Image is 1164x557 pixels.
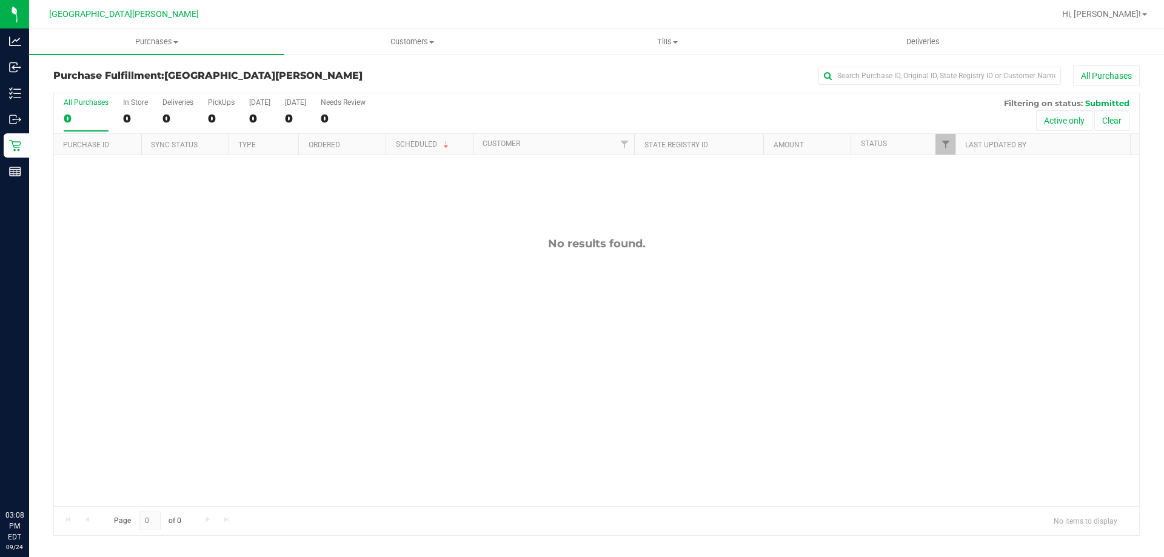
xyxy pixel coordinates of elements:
a: Type [238,141,256,149]
div: No results found. [54,237,1139,250]
p: 09/24 [5,542,24,552]
a: Filter [935,134,955,155]
inline-svg: Inbound [9,61,21,73]
h3: Purchase Fulfillment: [53,70,415,81]
div: [DATE] [249,98,270,107]
p: 03:08 PM EDT [5,510,24,542]
div: Needs Review [321,98,366,107]
a: Ordered [309,141,340,149]
span: [GEOGRAPHIC_DATA][PERSON_NAME] [164,70,363,81]
button: Active only [1036,110,1092,131]
a: Sync Status [151,141,198,149]
a: Filter [614,134,634,155]
inline-svg: Outbound [9,113,21,125]
div: Deliveries [162,98,193,107]
div: 0 [123,112,148,125]
a: Amount [774,141,804,149]
div: 0 [208,112,235,125]
span: Submitted [1085,98,1129,108]
a: Customers [284,29,540,55]
div: PickUps [208,98,235,107]
inline-svg: Inventory [9,87,21,99]
div: 0 [321,112,366,125]
a: Deliveries [795,29,1051,55]
span: Tills [540,36,794,47]
div: 0 [64,112,109,125]
span: Deliveries [890,36,956,47]
div: In Store [123,98,148,107]
inline-svg: Retail [9,139,21,152]
inline-svg: Analytics [9,35,21,47]
button: All Purchases [1073,65,1140,86]
a: State Registry ID [644,141,708,149]
span: Page of 0 [104,512,191,530]
span: Filtering on status: [1004,98,1083,108]
div: 0 [162,112,193,125]
div: [DATE] [285,98,306,107]
div: 0 [285,112,306,125]
a: Purchases [29,29,284,55]
div: All Purchases [64,98,109,107]
span: Purchases [29,36,284,47]
a: Tills [540,29,795,55]
button: Clear [1094,110,1129,131]
div: 0 [249,112,270,125]
input: Search Purchase ID, Original ID, State Registry ID or Customer Name... [818,67,1061,85]
inline-svg: Reports [9,165,21,178]
a: Last Updated By [965,141,1026,149]
span: [GEOGRAPHIC_DATA][PERSON_NAME] [49,9,199,19]
span: Hi, [PERSON_NAME]! [1062,9,1141,19]
span: No items to display [1044,512,1127,530]
a: Status [861,139,887,148]
span: Customers [285,36,539,47]
a: Purchase ID [63,141,109,149]
a: Customer [483,139,520,148]
a: Scheduled [396,140,451,148]
iframe: Resource center [12,460,48,496]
